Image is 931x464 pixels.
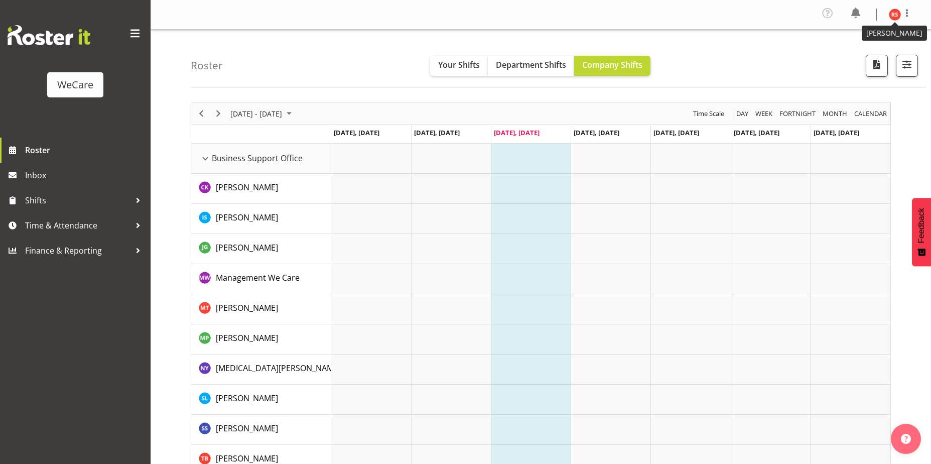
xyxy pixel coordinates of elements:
[692,107,726,120] button: Time Scale
[25,143,146,158] span: Roster
[193,103,210,124] div: Previous
[212,107,225,120] button: Next
[216,181,278,193] a: [PERSON_NAME]
[191,264,331,294] td: Management We Care resource
[191,294,331,324] td: Michelle Thomas resource
[191,234,331,264] td: Janine Grundler resource
[8,25,90,45] img: Rosterit website logo
[496,59,566,70] span: Department Shifts
[216,302,278,313] span: [PERSON_NAME]
[901,434,911,444] img: help-xxl-2.png
[25,193,130,208] span: Shifts
[191,415,331,445] td: Savita Savita resource
[778,107,817,120] span: Fortnight
[216,453,278,464] span: [PERSON_NAME]
[853,107,888,120] span: calendar
[889,9,901,21] img: rhianne-sharples11255.jpg
[25,243,130,258] span: Finance & Reporting
[216,423,278,434] span: [PERSON_NAME]
[414,128,460,137] span: [DATE], [DATE]
[195,107,208,120] button: Previous
[754,107,773,120] span: Week
[896,55,918,77] button: Filter Shifts
[494,128,540,137] span: [DATE], [DATE]
[430,56,488,76] button: Your Shifts
[334,128,379,137] span: [DATE], [DATE]
[853,107,889,120] button: Month
[25,168,146,183] span: Inbox
[735,107,750,120] button: Timeline Day
[582,59,642,70] span: Company Shifts
[216,212,278,223] span: [PERSON_NAME]
[822,107,848,120] span: Month
[735,107,749,120] span: Day
[488,56,574,76] button: Department Shifts
[212,152,303,164] span: Business Support Office
[778,107,818,120] button: Fortnight
[216,363,341,374] span: [MEDICAL_DATA][PERSON_NAME]
[734,128,779,137] span: [DATE], [DATE]
[191,60,223,71] h4: Roster
[216,393,278,404] span: [PERSON_NAME]
[917,208,926,243] span: Feedback
[216,302,278,314] a: [PERSON_NAME]
[216,242,278,254] a: [PERSON_NAME]
[191,385,331,415] td: Sarah Lamont resource
[57,77,93,92] div: WeCare
[191,324,331,355] td: Millie Pumphrey resource
[438,59,480,70] span: Your Shifts
[216,182,278,193] span: [PERSON_NAME]
[216,332,278,344] a: [PERSON_NAME]
[210,103,227,124] div: Next
[191,204,331,234] td: Isabel Simcox resource
[754,107,774,120] button: Timeline Week
[25,218,130,233] span: Time & Attendance
[216,392,278,404] a: [PERSON_NAME]
[229,107,283,120] span: [DATE] - [DATE]
[229,107,296,120] button: September 01 - 07, 2025
[191,355,331,385] td: Nikita Yates resource
[692,107,725,120] span: Time Scale
[912,198,931,266] button: Feedback - Show survey
[821,107,849,120] button: Timeline Month
[814,128,859,137] span: [DATE], [DATE]
[866,55,888,77] button: Download a PDF of the roster according to the set date range.
[216,362,341,374] a: [MEDICAL_DATA][PERSON_NAME]
[216,332,278,343] span: [PERSON_NAME]
[216,272,300,283] span: Management We Care
[574,56,650,76] button: Company Shifts
[216,272,300,284] a: Management We Care
[216,242,278,253] span: [PERSON_NAME]
[191,174,331,204] td: Chloe Kim resource
[216,211,278,223] a: [PERSON_NAME]
[574,128,619,137] span: [DATE], [DATE]
[191,144,331,174] td: Business Support Office resource
[653,128,699,137] span: [DATE], [DATE]
[216,422,278,434] a: [PERSON_NAME]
